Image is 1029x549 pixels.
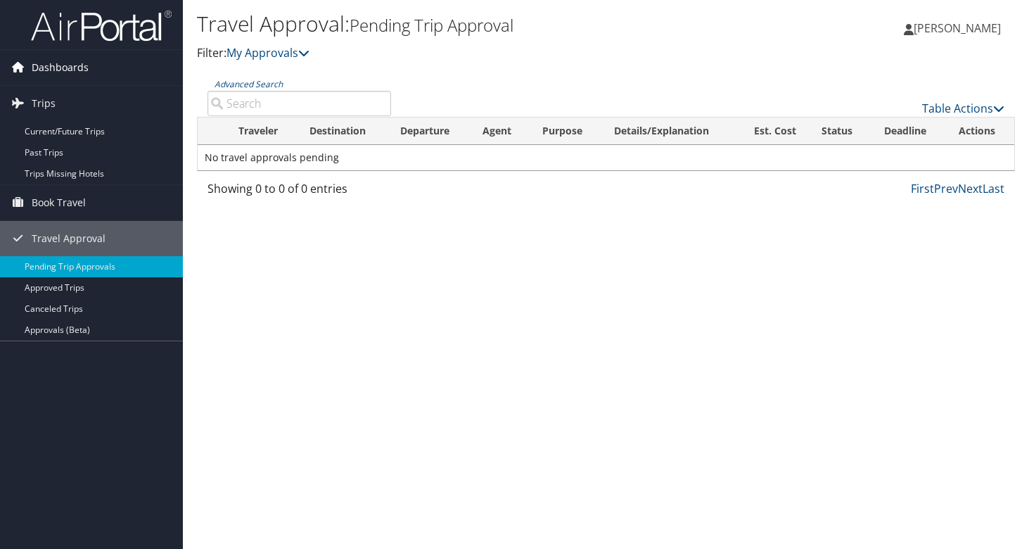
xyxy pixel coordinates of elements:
th: Traveler: activate to sort column ascending [226,118,298,145]
span: [PERSON_NAME] [914,20,1001,36]
a: Next [958,181,983,196]
div: Showing 0 to 0 of 0 entries [207,180,391,204]
th: Departure: activate to sort column ascending [388,118,470,145]
h1: Travel Approval: [197,9,742,39]
span: Book Travel [32,185,86,220]
a: Table Actions [922,101,1004,116]
span: Travel Approval [32,221,106,256]
a: My Approvals [226,45,309,61]
small: Pending Trip Approval [350,13,513,37]
p: Filter: [197,44,742,63]
a: Last [983,181,1004,196]
img: airportal-logo.png [31,9,172,42]
th: Agent [470,118,530,145]
th: Purpose [530,118,602,145]
th: Deadline: activate to sort column descending [871,118,946,145]
a: Advanced Search [215,78,283,90]
input: Advanced Search [207,91,391,116]
a: Prev [934,181,958,196]
th: Status: activate to sort column ascending [809,118,871,145]
a: First [911,181,934,196]
th: Destination: activate to sort column ascending [297,118,387,145]
span: Dashboards [32,50,89,85]
th: Actions [946,118,1014,145]
span: Trips [32,86,56,121]
a: [PERSON_NAME] [904,7,1015,49]
th: Est. Cost: activate to sort column ascending [734,118,809,145]
th: Details/Explanation [601,118,734,145]
td: No travel approvals pending [198,145,1014,170]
